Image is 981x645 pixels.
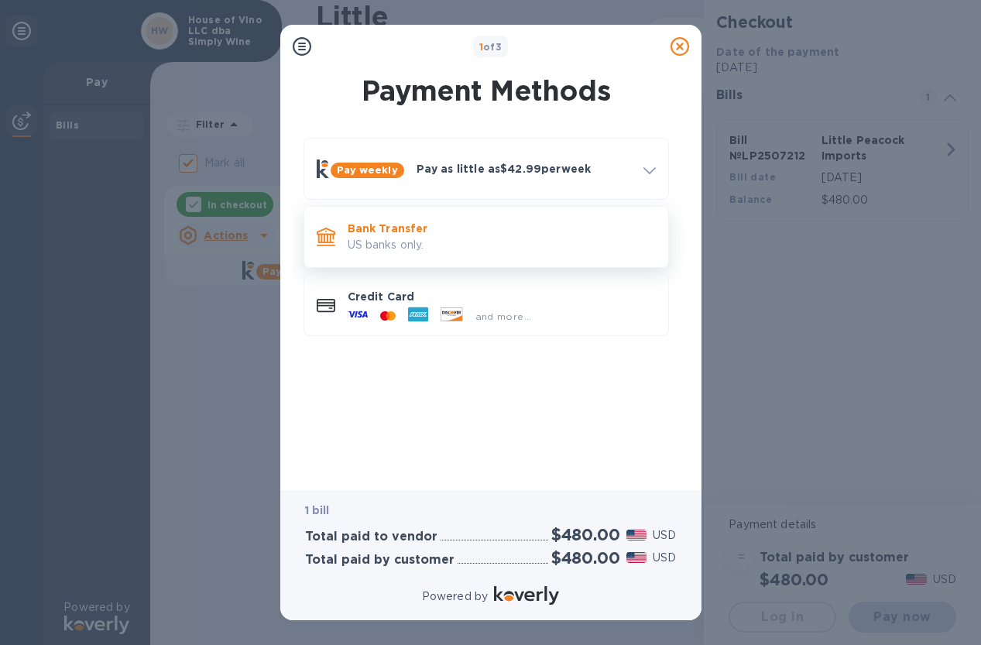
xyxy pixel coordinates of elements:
b: 1 bill [305,504,330,516]
p: Credit Card [348,289,656,304]
img: USD [626,530,647,540]
p: USD [653,527,676,544]
img: Logo [494,586,559,605]
p: USD [653,550,676,566]
img: USD [626,552,647,563]
h3: Total paid to vendor [305,530,437,544]
span: and more... [475,310,532,322]
b: Pay weekly [337,164,398,176]
b: of 3 [479,41,503,53]
p: Powered by [422,588,488,605]
h1: Payment Methods [300,74,672,107]
p: US banks only. [348,237,656,253]
h2: $480.00 [551,525,620,544]
span: 1 [479,41,483,53]
h2: $480.00 [551,548,620,568]
p: Bank Transfer [348,221,656,236]
h3: Total paid by customer [305,553,454,568]
p: Pay as little as $42.99 per week [417,161,631,177]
